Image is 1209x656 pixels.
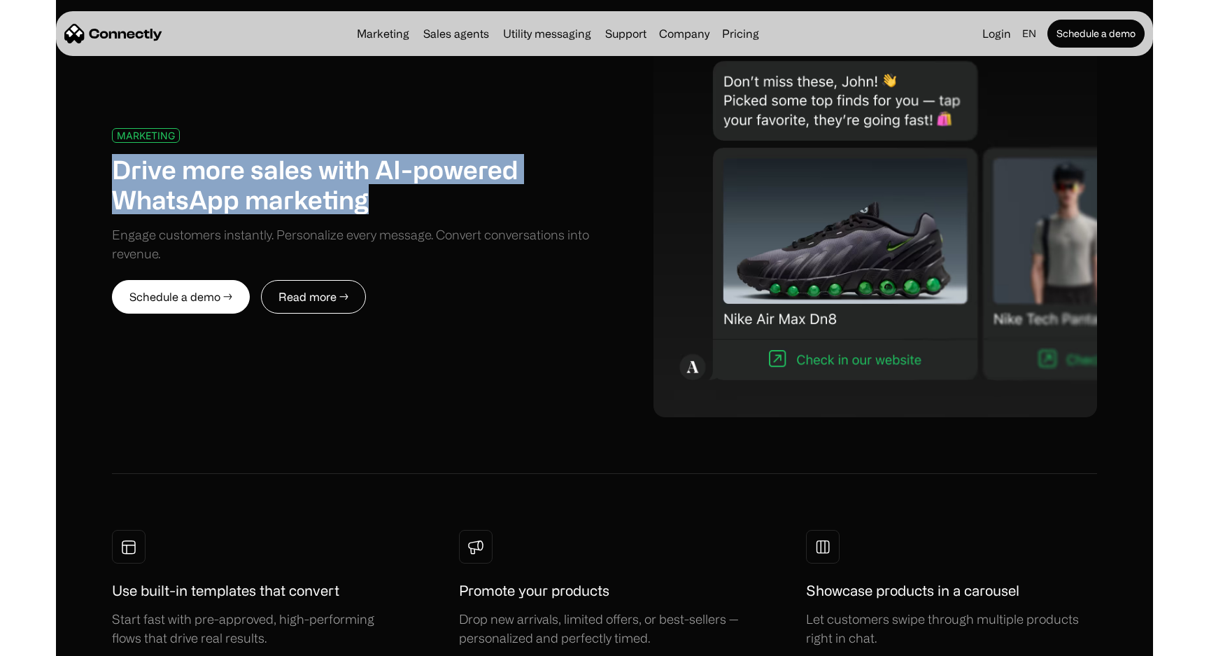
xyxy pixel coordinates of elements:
h1: Promote your products [459,580,609,601]
div: Engage customers instantly. Personalize every message. Convert conversations into revenue. [112,225,604,263]
h1: Showcase products in a carousel [806,580,1019,601]
aside: Language selected: English [14,630,84,651]
a: Support [600,28,652,39]
a: Schedule a demo → [112,280,250,314]
h1: Drive more sales with AI-powered WhatsApp marketing [112,154,604,214]
a: Sales agents [418,28,495,39]
div: en [1022,24,1036,43]
a: Login [977,24,1017,43]
ul: Language list [28,631,84,651]
div: en [1017,24,1045,43]
a: Read more → [261,280,366,314]
a: Marketing [351,28,415,39]
a: Pricing [716,28,765,39]
div: Let customers swipe through multiple products right in chat. [806,610,1097,648]
h1: Use built-in templates that convert [112,580,339,601]
a: home [64,23,162,44]
div: Start fast with pre-approved, high-performing flows that drive real results. [112,610,403,648]
a: Schedule a demo [1047,20,1145,48]
div: Company [659,24,709,43]
div: Drop new arrivals, limited offers, or best-sellers — personalized and perfectly timed. [459,610,750,648]
div: Company [655,24,714,43]
div: MARKETING [117,130,175,141]
a: Utility messaging [497,28,597,39]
